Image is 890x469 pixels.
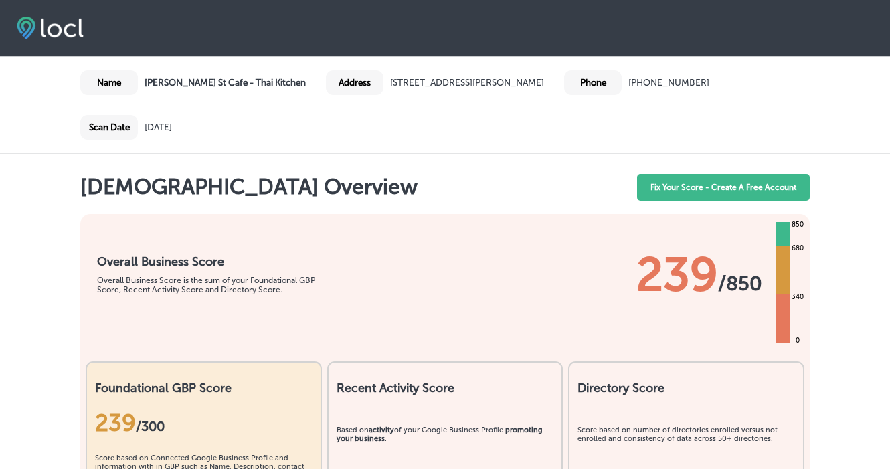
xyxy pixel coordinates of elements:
[97,254,331,269] h1: Overall Business Score
[637,174,810,201] a: Fix Your Score - Create A Free Account
[337,381,554,395] h2: Recent Activity Score
[80,115,138,140] div: Scan Date
[145,122,172,133] div: [DATE]
[97,276,331,294] div: Overall Business Score is the sum of your Foundational GBP Score, Recent Activity Score and Direc...
[17,17,84,39] img: fda3e92497d09a02dc62c9cd864e3231.png
[369,426,394,434] b: activity
[636,246,718,302] span: 239
[136,418,165,434] span: / 300
[145,77,306,88] b: [PERSON_NAME] St Cafe - Thai Kitchen
[718,272,762,296] span: / 850
[337,426,543,443] b: promoting your business
[789,243,806,254] div: 680
[95,409,313,437] div: 239
[577,381,795,395] h2: Directory Score
[80,174,418,207] h1: [DEMOGRAPHIC_DATA] Overview
[564,70,622,95] div: Phone
[390,77,544,88] div: [STREET_ADDRESS][PERSON_NAME]
[326,70,383,95] div: Address
[628,77,709,88] div: [PHONE_NUMBER]
[80,70,138,95] div: Name
[789,219,806,230] div: 850
[793,335,802,346] div: 0
[789,292,806,302] div: 340
[95,381,313,395] h2: Foundational GBP Score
